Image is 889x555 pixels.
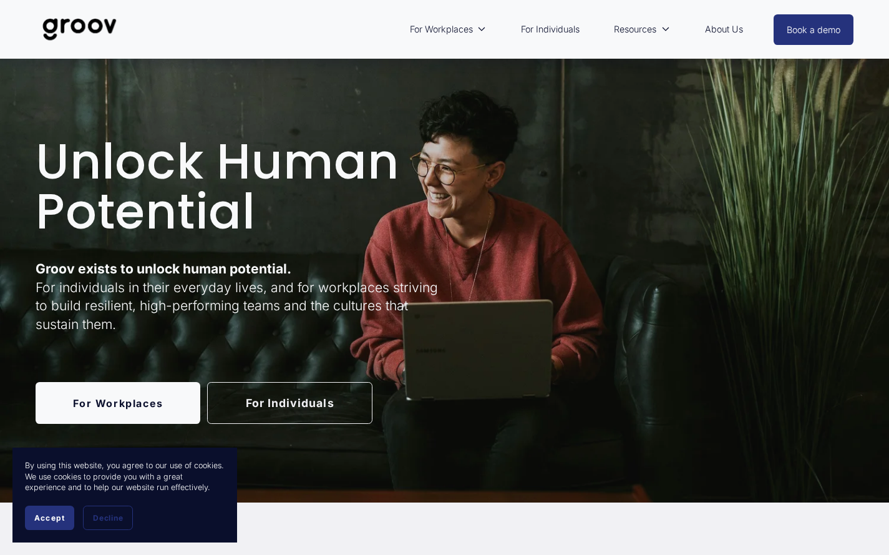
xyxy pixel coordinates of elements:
[515,15,586,44] a: For Individuals
[36,261,291,277] strong: Groov exists to unlock human potential.
[36,260,441,333] p: For individuals in their everyday lives, and for workplaces striving to build resilient, high-per...
[614,21,656,37] span: Resources
[608,15,676,44] a: folder dropdown
[699,15,749,44] a: About Us
[12,448,237,543] section: Cookie banner
[25,506,74,530] button: Accept
[25,460,225,493] p: By using this website, you agree to our use of cookies. We use cookies to provide you with a grea...
[36,137,441,237] h1: Unlock Human Potential
[774,14,853,45] a: Book a demo
[93,513,123,523] span: Decline
[83,506,133,530] button: Decline
[36,382,200,424] a: For Workplaces
[410,21,473,37] span: For Workplaces
[36,9,124,50] img: Groov | Unlock Human Potential at Work and in Life
[207,382,372,424] a: For Individuals
[404,15,492,44] a: folder dropdown
[34,513,65,523] span: Accept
